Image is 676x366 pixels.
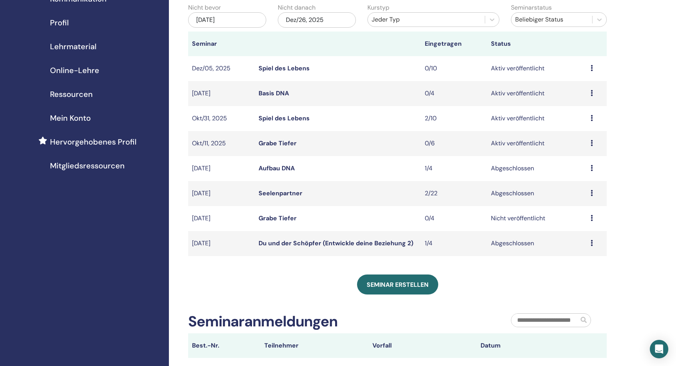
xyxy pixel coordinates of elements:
td: [DATE] [188,81,255,106]
td: [DATE] [188,231,255,256]
span: Profil [50,17,69,28]
label: Seminarstatus [511,3,552,12]
td: 1/4 [421,156,487,181]
th: Seminar [188,32,255,56]
td: 0/10 [421,56,487,81]
div: Dez/26, 2025 [278,12,356,28]
th: Datum [477,333,585,358]
td: Okt/31, 2025 [188,106,255,131]
label: Kurstyp [367,3,389,12]
a: Du und der Schöpfer (Entwickle deine Beziehung 2) [259,239,413,247]
a: Seminar erstellen [357,274,438,294]
td: Abgeschlossen [487,231,587,256]
td: 2/10 [421,106,487,131]
a: Aufbau DNA [259,164,295,172]
th: Teilnehmer [260,333,369,358]
td: 0/6 [421,131,487,156]
td: Aktiv veröffentlicht [487,81,587,106]
span: Mein Konto [50,112,91,124]
td: [DATE] [188,156,255,181]
span: Mitgliedsressourcen [50,160,125,171]
a: Spiel des Lebens [259,114,310,122]
td: Aktiv veröffentlicht [487,56,587,81]
a: Spiel des Lebens [259,64,310,72]
td: Aktiv veröffentlicht [487,106,587,131]
a: Grabe Tiefer [259,214,297,222]
div: Open Intercom Messenger [650,340,668,358]
th: Best.-Nr. [188,333,260,358]
a: Grabe Tiefer [259,139,297,147]
th: Vorfall [369,333,477,358]
label: Nicht bevor [188,3,221,12]
td: Abgeschlossen [487,181,587,206]
span: Online-Lehre [50,65,99,76]
div: Jeder Typ [372,15,481,24]
td: [DATE] [188,181,255,206]
td: Abgeschlossen [487,156,587,181]
h2: Seminaranmeldungen [188,313,337,331]
td: Okt/11, 2025 [188,131,255,156]
td: Dez/05, 2025 [188,56,255,81]
span: Seminar erstellen [367,281,429,289]
td: 2/22 [421,181,487,206]
a: Seelenpartner [259,189,302,197]
div: Beliebiger Status [515,15,588,24]
div: [DATE] [188,12,266,28]
span: Hervorgehobenes Profil [50,136,137,148]
span: Ressourcen [50,88,93,100]
td: 0/4 [421,206,487,231]
td: 0/4 [421,81,487,106]
th: Status [487,32,587,56]
td: Nicht veröffentlicht [487,206,587,231]
td: Aktiv veröffentlicht [487,131,587,156]
th: Eingetragen [421,32,487,56]
a: Basis DNA [259,89,289,97]
label: Nicht danach [278,3,315,12]
td: 1/4 [421,231,487,256]
span: Lehrmaterial [50,41,97,52]
td: [DATE] [188,206,255,231]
